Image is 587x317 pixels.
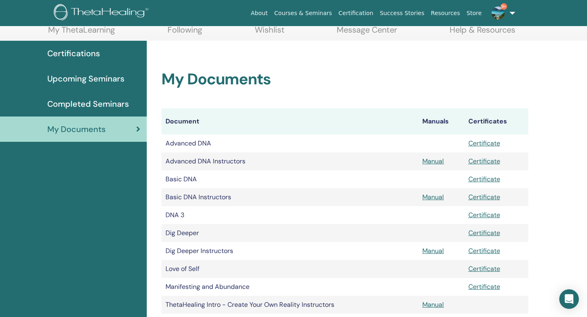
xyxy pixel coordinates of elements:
[47,98,129,110] span: Completed Seminars
[247,6,271,21] a: About
[422,300,444,309] a: Manual
[450,25,515,41] a: Help & Resources
[47,123,106,135] span: My Documents
[422,193,444,201] a: Manual
[377,6,428,21] a: Success Stories
[463,6,485,21] a: Store
[161,224,418,242] td: Dig Deeper
[422,247,444,255] a: Manual
[559,289,579,309] div: Open Intercom Messenger
[168,25,202,41] a: Following
[161,170,418,188] td: Basic DNA
[468,139,500,147] a: Certificate
[161,70,528,89] h2: My Documents
[161,278,418,296] td: Manifesting and Abundance
[468,282,500,291] a: Certificate
[161,260,418,278] td: Love of Self
[468,211,500,219] a: Certificate
[335,6,376,21] a: Certification
[47,47,100,59] span: Certifications
[468,247,500,255] a: Certificate
[161,242,418,260] td: Dig Deeper Instructors
[464,108,529,134] th: Certificates
[54,4,151,22] img: logo.png
[47,73,124,85] span: Upcoming Seminars
[418,108,464,134] th: Manuals
[255,25,285,41] a: Wishlist
[501,3,507,10] span: 9+
[161,108,418,134] th: Document
[468,175,500,183] a: Certificate
[422,157,444,165] a: Manual
[492,7,505,20] img: default.jpg
[337,25,397,41] a: Message Center
[161,188,418,206] td: Basic DNA Instructors
[161,152,418,170] td: Advanced DNA Instructors
[161,296,418,314] td: ThetaHealing Intro - Create Your Own Reality Instructors
[161,134,418,152] td: Advanced DNA
[468,229,500,237] a: Certificate
[428,6,463,21] a: Resources
[468,193,500,201] a: Certificate
[468,264,500,273] a: Certificate
[468,157,500,165] a: Certificate
[48,25,115,41] a: My ThetaLearning
[271,6,335,21] a: Courses & Seminars
[161,206,418,224] td: DNA 3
